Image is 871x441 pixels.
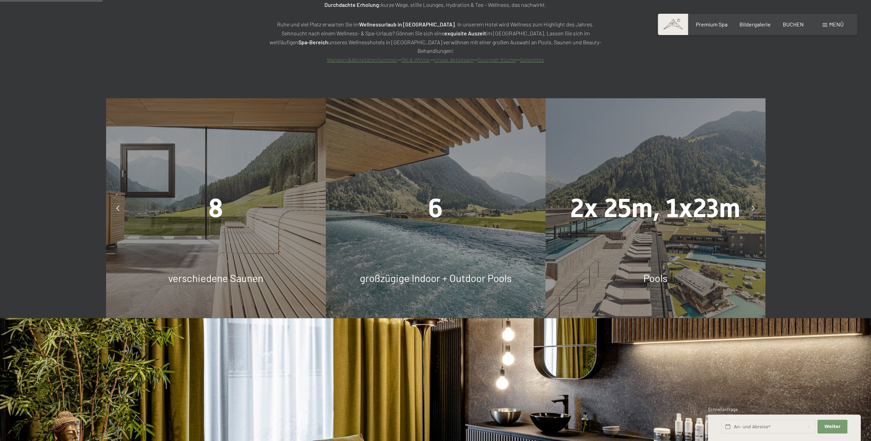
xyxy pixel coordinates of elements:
a: Dolomites [520,56,544,63]
span: verschiedene Saunen [168,272,263,284]
span: Schnellanfrage [708,407,738,412]
span: Pools [643,272,667,284]
span: 8 [208,193,223,223]
span: 2x 25m, 1x23m [570,193,740,223]
p: kurze Wege, stille Lounges, Hydration & Tee – Wellness, das nachwirkt. [264,0,607,9]
strong: exquisite Auszeit [444,30,486,36]
button: Weiter [817,420,847,434]
span: 6 [428,193,443,223]
strong: Wellnessurlaub in [GEOGRAPHIC_DATA] [359,21,455,27]
span: Menü [829,21,844,27]
strong: Durchdachte Erholung: [324,1,381,8]
a: Bildergalerie [740,21,771,27]
a: BUCHEN [783,21,804,27]
p: Ruhe und viel Platz erwarten Sie im . In unserem Hotel wird Wellness zum Highlight des Jahres. Se... [264,20,607,64]
span: großzügige Indoor + Outdoor Pools [360,272,512,284]
a: Unser Aktivteam [434,56,473,63]
a: Premium Spa [696,21,727,27]
span: Weiter [824,423,840,430]
a: Wandern&AktivitätenSommer [327,56,397,63]
a: Gourmet-Küche [478,56,516,63]
strong: Spa-Bereich [298,39,328,45]
a: Ski & Winter [401,56,430,63]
